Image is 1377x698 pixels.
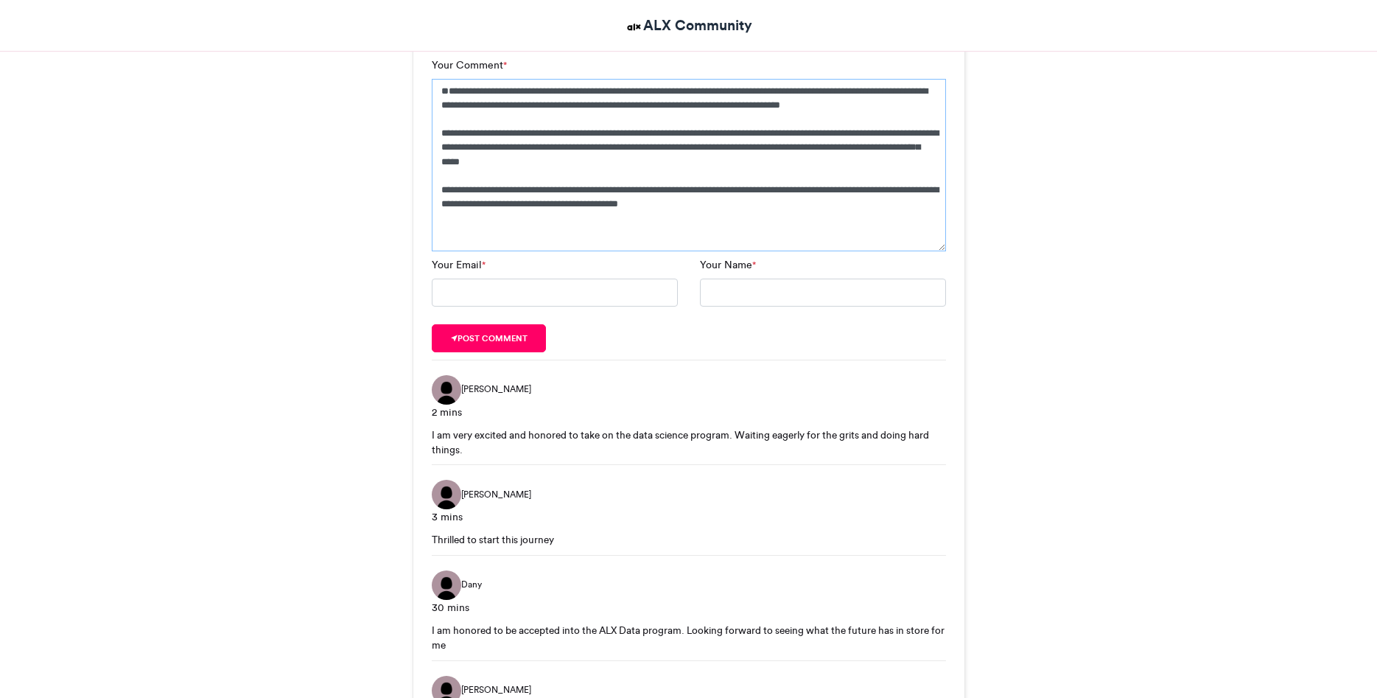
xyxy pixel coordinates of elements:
[432,480,461,509] img: Sackey
[461,488,531,501] span: [PERSON_NAME]
[432,623,946,653] div: I am honored to be accepted into the ALX Data program. Looking forward to seeing what the future ...
[432,257,486,273] label: Your Email
[432,375,461,405] img: LUIS
[432,600,946,615] div: 30 mins
[625,15,752,36] a: ALX Community
[461,683,531,697] span: [PERSON_NAME]
[432,570,461,600] img: Dany
[432,509,946,525] div: 3 mins
[432,427,946,458] div: I am very excited and honored to take on the data science program. Waiting eagerly for the grits ...
[625,18,643,36] img: ALX Community
[432,405,946,420] div: 2 mins
[461,383,531,396] span: [PERSON_NAME]
[432,532,946,547] div: Thrilled to start this journey
[432,57,507,73] label: Your Comment
[700,257,756,273] label: Your Name
[461,578,482,591] span: Dany
[432,324,547,352] button: Post comment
